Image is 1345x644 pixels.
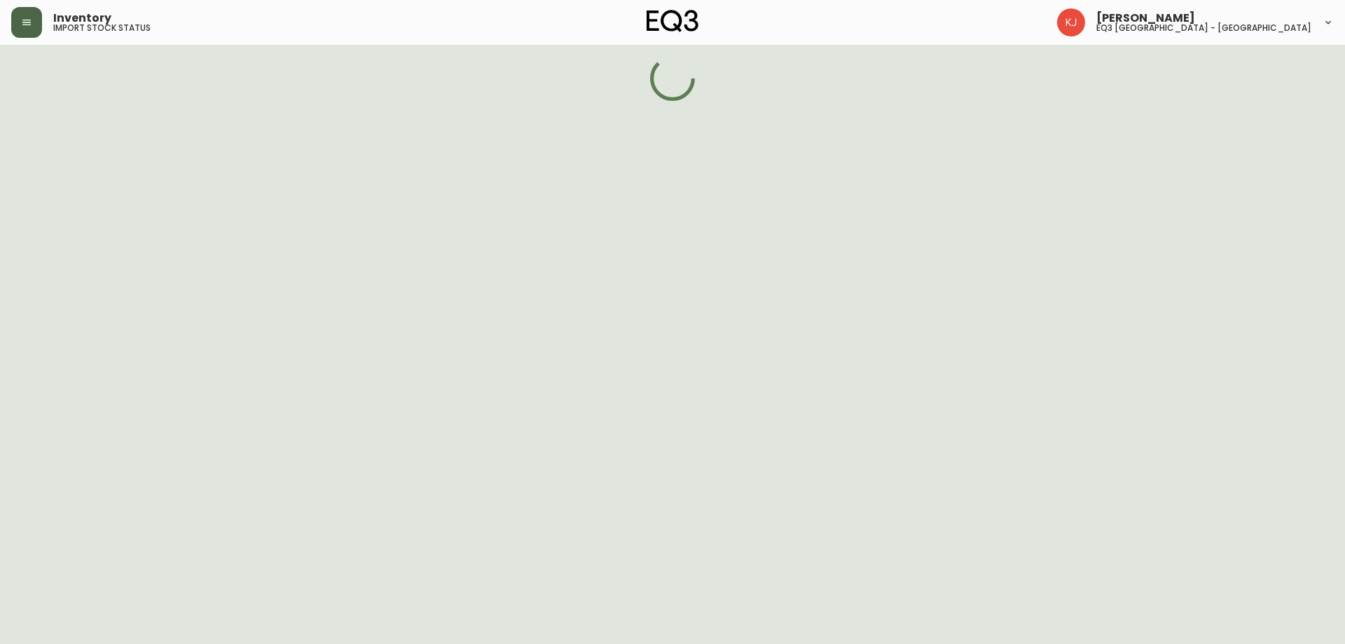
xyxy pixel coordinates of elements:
[1096,24,1311,32] h5: eq3 [GEOGRAPHIC_DATA] - [GEOGRAPHIC_DATA]
[1057,8,1085,36] img: 24a625d34e264d2520941288c4a55f8e
[53,13,111,24] span: Inventory
[1096,13,1195,24] span: [PERSON_NAME]
[53,24,151,32] h5: import stock status
[647,10,698,32] img: logo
